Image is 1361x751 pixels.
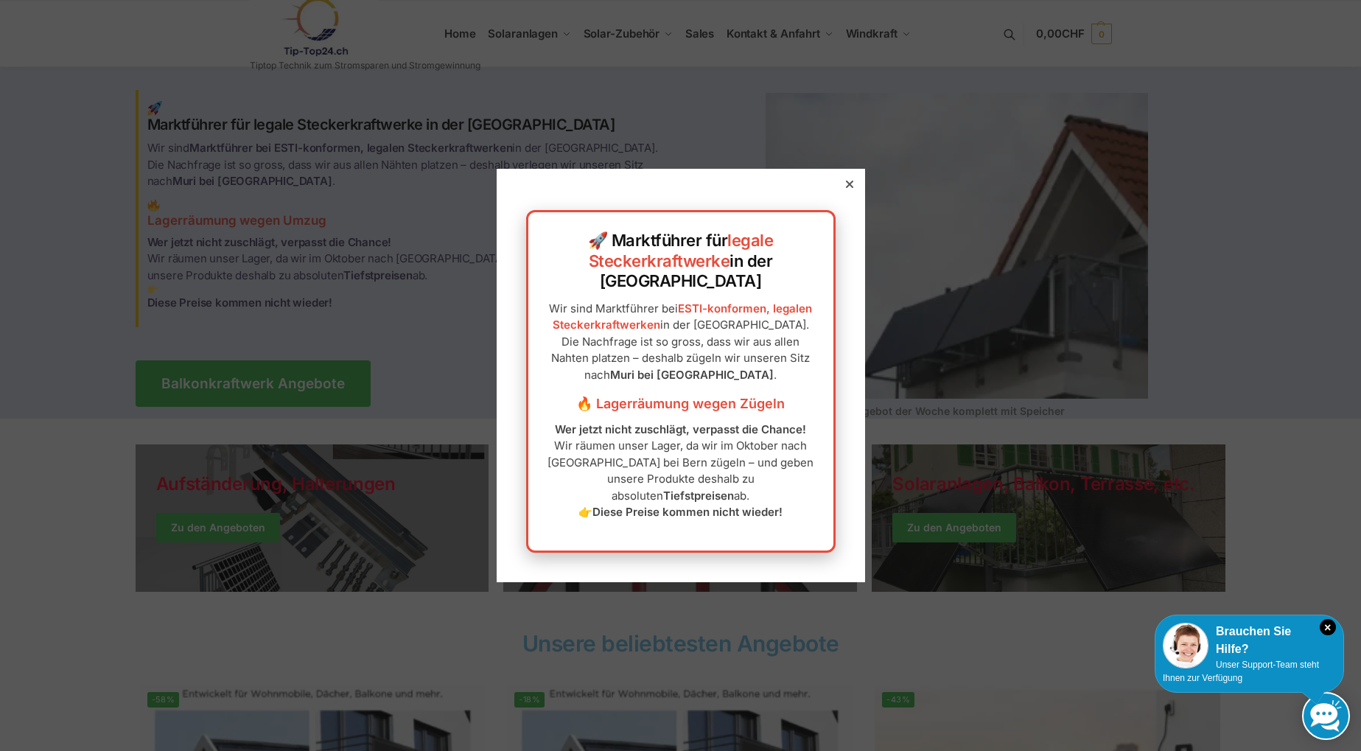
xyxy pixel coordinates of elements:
h3: 🔥 Lagerräumung wegen Zügeln [543,394,819,413]
p: Wir sind Marktführer bei in der [GEOGRAPHIC_DATA]. Die Nachfrage ist so gross, dass wir aus allen... [543,301,819,384]
p: Wir räumen unser Lager, da wir im Oktober nach [GEOGRAPHIC_DATA] bei Bern zügeln – und geben unse... [543,422,819,521]
div: Brauchen Sie Hilfe? [1163,623,1336,658]
a: legale Steckerkraftwerke [589,231,774,270]
img: Customer service [1163,623,1208,668]
strong: Tiefstpreisen [663,489,734,503]
a: ESTI-konformen, legalen Steckerkraftwerken [553,301,813,332]
span: Unser Support-Team steht Ihnen zur Verfügung [1163,660,1319,683]
h2: 🚀 Marktführer für in der [GEOGRAPHIC_DATA] [543,231,819,292]
strong: Wer jetzt nicht zuschlägt, verpasst die Chance! [555,422,806,436]
i: Schließen [1320,619,1336,635]
strong: Diese Preise kommen nicht wieder! [592,505,783,519]
strong: Muri bei [GEOGRAPHIC_DATA] [610,368,774,382]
